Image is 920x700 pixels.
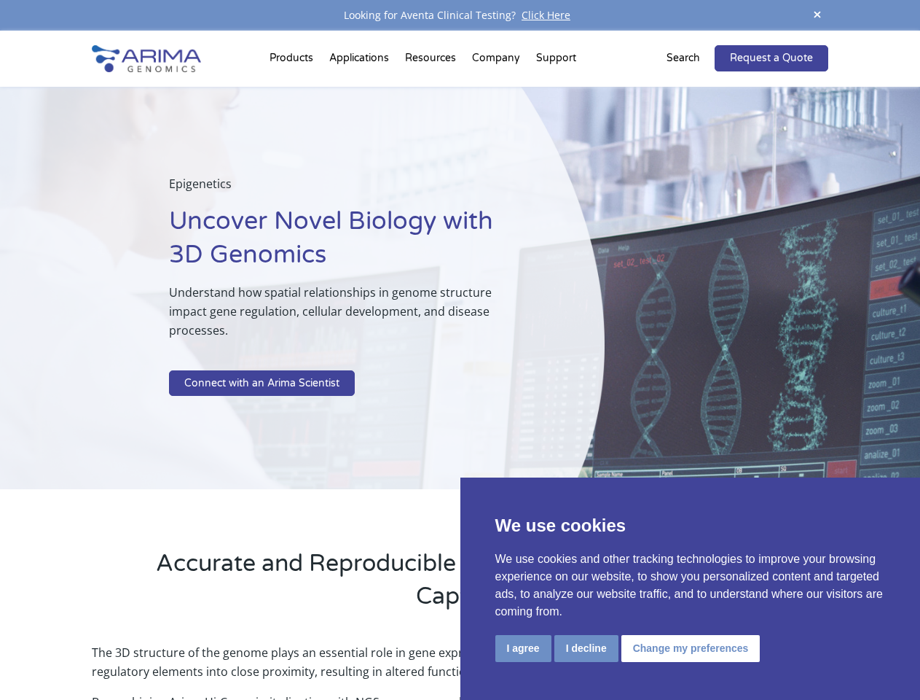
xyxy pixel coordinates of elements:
[169,370,355,397] a: Connect with an Arima Scientist
[169,205,531,283] h1: Uncover Novel Biology with 3D Genomics
[715,45,828,71] a: Request a Quote
[495,551,886,621] p: We use cookies and other tracking technologies to improve your browsing experience on our website...
[92,6,827,25] div: Looking for Aventa Clinical Testing?
[554,635,618,662] button: I decline
[169,174,531,205] p: Epigenetics
[621,635,760,662] button: Change my preferences
[495,635,551,662] button: I agree
[169,283,531,351] p: Understand how spatial relationships in genome structure impact gene regulation, cellular develop...
[150,548,769,624] h2: Accurate and Reproducible Chromosome Conformation Capture
[92,643,827,693] p: The 3D structure of the genome plays an essential role in gene expression. The arrangement of chr...
[516,8,576,22] a: Click Here
[495,513,886,539] p: We use cookies
[92,45,201,72] img: Arima-Genomics-logo
[667,49,700,68] p: Search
